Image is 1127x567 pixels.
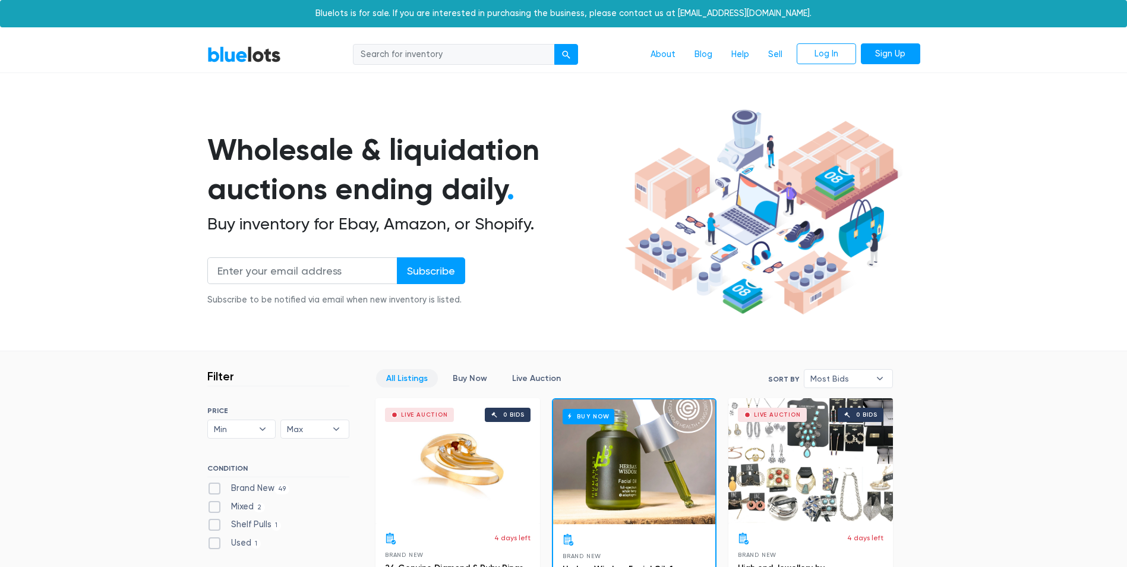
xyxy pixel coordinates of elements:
a: Sell [759,43,792,66]
label: Brand New [207,482,290,495]
span: 2 [254,503,266,512]
h3: Filter [207,369,234,383]
b: ▾ [867,370,892,388]
input: Subscribe [397,257,465,284]
label: Sort By [768,374,799,385]
span: 49 [274,484,290,494]
span: Brand New [738,552,776,558]
a: Help [722,43,759,66]
span: Brand New [563,553,601,559]
p: 4 days left [494,533,531,543]
h2: Buy inventory for Ebay, Amazon, or Shopify. [207,214,621,234]
label: Shelf Pulls [207,518,282,531]
a: All Listings [376,369,438,388]
span: Max [287,420,326,438]
p: 4 days left [847,533,883,543]
img: hero-ee84e7d0318cb26816c560f6b4441b76977f77a177738b4e94f68c95b2b83dbb.png [621,104,902,320]
a: Live Auction 0 bids [728,398,893,523]
div: Live Auction [754,412,801,418]
span: Min [214,420,253,438]
h6: PRICE [207,407,349,415]
div: Live Auction [401,412,448,418]
span: Brand New [385,552,424,558]
a: Buy Now [553,399,715,524]
a: Blog [685,43,722,66]
a: About [641,43,685,66]
span: Most Bids [810,370,870,388]
input: Search for inventory [353,44,555,65]
label: Used [207,537,261,550]
div: Subscribe to be notified via email when new inventory is listed. [207,294,465,307]
a: Buy Now [443,369,497,388]
input: Enter your email address [207,257,397,284]
span: . [507,171,514,207]
div: 0 bids [503,412,525,418]
b: ▾ [324,420,349,438]
label: Mixed [207,500,266,514]
div: 0 bids [856,412,877,418]
a: Live Auction 0 bids [375,398,540,523]
h1: Wholesale & liquidation auctions ending daily [207,130,621,209]
h6: Buy Now [563,409,614,424]
b: ▾ [250,420,275,438]
a: Live Auction [502,369,571,388]
span: 1 [251,539,261,549]
span: 1 [272,521,282,531]
h6: CONDITION [207,464,349,477]
a: Sign Up [861,43,920,65]
a: Log In [797,43,856,65]
a: BlueLots [207,46,281,63]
